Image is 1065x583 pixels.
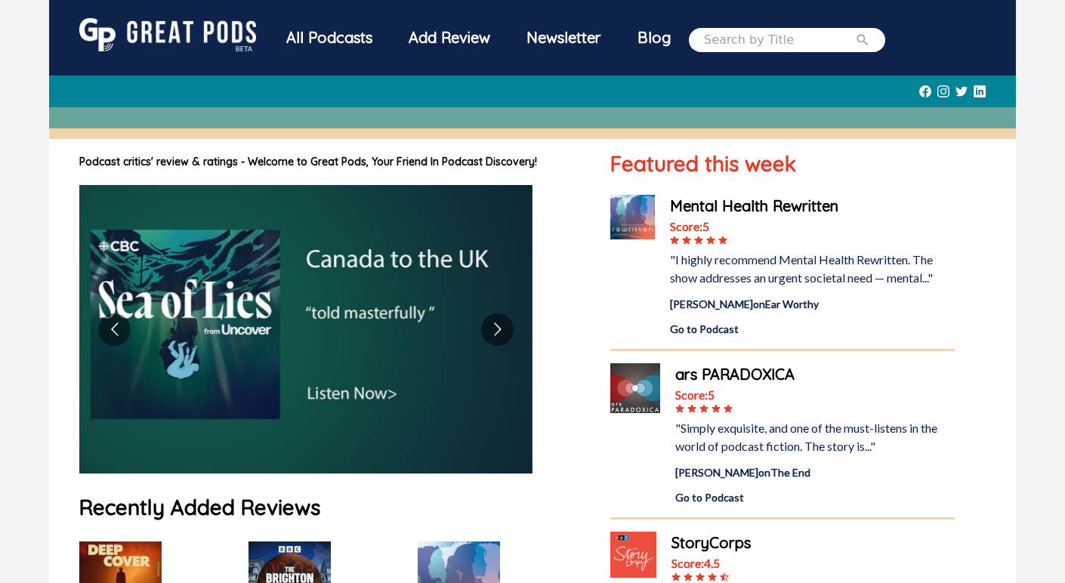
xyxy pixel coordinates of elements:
[79,185,532,473] img: image
[671,554,955,572] div: Score: 4.5
[268,18,390,61] a: All Podcasts
[670,321,955,337] a: Go to Podcast
[610,148,955,180] h1: Featured this week
[79,492,580,523] h1: Recently Added Reviews
[670,217,955,236] div: Score: 5
[670,251,955,287] div: "I highly recommend Mental Health Rewritten. The show addresses an urgent societal need — mental..."
[675,363,955,386] a: ars PARADOXICA
[610,532,656,578] img: StoryCorps
[675,464,955,480] div: [PERSON_NAME] on The End
[704,31,855,49] input: Search by Title
[508,18,619,61] a: Newsletter
[675,386,955,404] div: Score: 5
[610,363,660,413] img: ars PARADOXICA
[670,296,955,312] div: [PERSON_NAME] on Ear Worthy
[619,18,689,57] a: Blog
[670,195,955,217] a: Mental Health Rewritten
[671,532,955,554] a: StoryCorps
[268,18,390,57] div: All Podcasts
[481,313,514,346] button: Go to next slide
[508,18,619,57] div: Newsletter
[79,18,256,51] img: GreatPods
[610,195,655,239] img: Mental Health Rewritten
[675,489,955,505] a: Go to Podcast
[675,419,955,455] div: "Simply exquisite, and one of the must-listens in the world of podcast fiction. The story is..."
[390,18,508,57] a: Add Review
[98,313,131,346] button: Go to previous slide
[79,154,580,170] h1: Podcast critics' review & ratings - Welcome to Great Pods, Your Friend In Podcast Discovery!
